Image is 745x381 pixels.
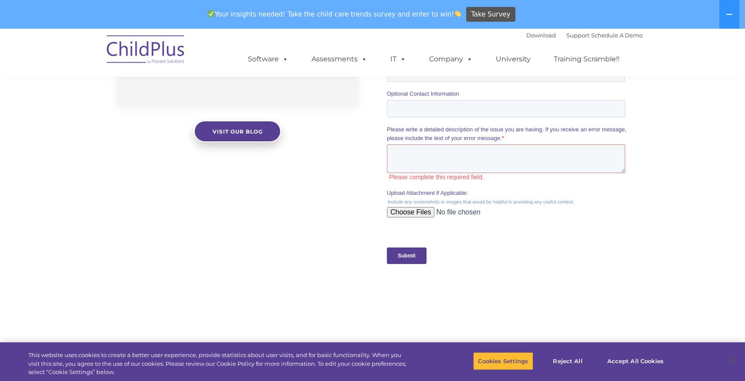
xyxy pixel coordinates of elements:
a: Visit our blog [194,120,281,142]
label: Please complete this required field. [2,318,242,326]
span: Your insights needed! Take the child care trends survey and enter to win! [204,6,465,23]
a: Schedule A Demo [591,32,643,39]
span: Visit our blog [213,128,263,135]
a: University [487,50,539,68]
button: Reject All [541,352,595,370]
span: Phone number [121,93,158,100]
a: Software [239,50,297,68]
div: This website uses cookies to create a better user experience, provide statistics about user visit... [28,351,410,377]
a: Take Survey [466,7,515,22]
img: ✅ [208,10,214,17]
font: | [526,32,643,39]
a: Training Scramble!! [545,50,628,68]
a: IT [382,50,415,68]
span: Take Survey [471,7,510,22]
a: Assessments [303,50,376,68]
span: Last name [121,57,148,64]
a: Support [566,32,589,39]
a: Download [526,32,556,39]
button: Accept All Cookies [603,352,668,370]
a: Company [420,50,481,68]
img: ChildPlus by Procare Solutions [102,29,190,73]
img: 👏 [454,10,461,17]
button: Cookies Settings [473,352,533,370]
button: Close [721,351,741,371]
